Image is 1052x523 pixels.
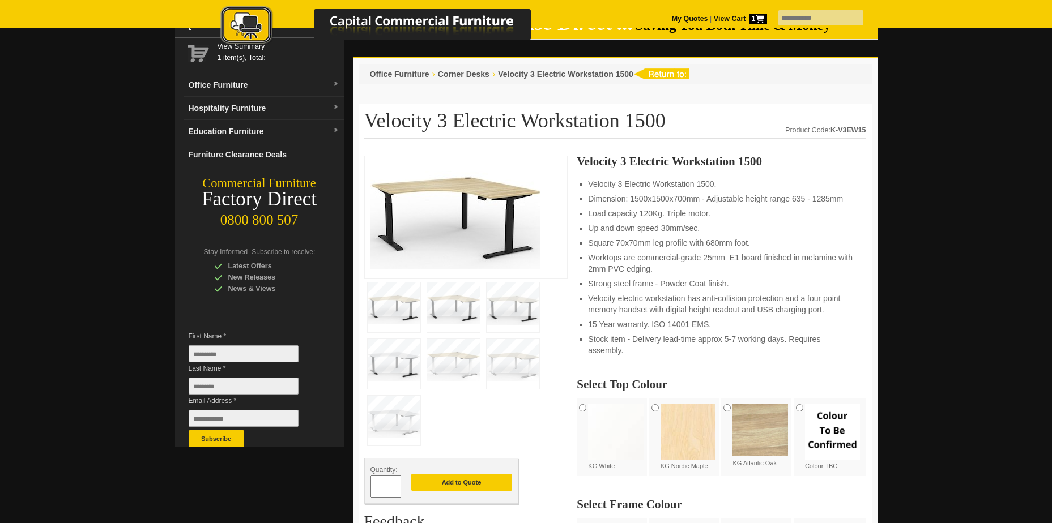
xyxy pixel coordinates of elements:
[189,395,316,406] span: Email Address *
[184,97,344,120] a: Hospitality Furnituredropdown
[252,248,315,256] span: Subscribe to receive:
[785,125,866,136] div: Product Code:
[189,378,299,395] input: Last Name *
[189,410,299,427] input: Email Address *
[333,81,339,88] img: dropdown
[214,283,322,294] div: News & Views
[175,207,344,228] div: 0800 800 507
[370,466,398,474] span: Quantity:
[805,404,861,460] img: Colour TBC
[830,126,866,134] strong: K-V3EW15
[714,15,767,23] strong: View Cart
[214,272,322,283] div: New Releases
[588,404,644,470] label: KG White
[492,68,495,80] li: ›
[749,14,767,24] span: 1
[588,208,854,219] li: Load capacity 120Kg. Triple motor.
[732,404,788,456] img: KG Atlantic Oak
[588,178,854,190] li: Velocity 3 Electric Workstation 1500.
[189,430,244,447] button: Subscribe
[189,363,316,374] span: Last Name *
[633,68,689,79] img: return to
[588,404,644,460] img: KG White
[672,15,708,23] a: My Quotes
[588,293,854,315] li: Velocity electric workstation has anti-collision protection and a four point memory handset with ...
[175,191,344,207] div: Factory Direct
[577,379,866,390] h2: Select Top Colour
[661,404,716,460] img: KG Nordic Maple
[805,404,861,470] label: Colour TBC
[432,68,435,80] li: ›
[712,15,766,23] a: View Cart1
[498,70,633,79] a: Velocity 3 Electric Workstation 1500
[189,6,586,47] img: Capital Commercial Furniture Logo
[189,331,316,342] span: First Name *
[411,474,512,491] button: Add to Quote
[588,193,854,204] li: Dimension: 1500x1500x700mm - Adjustable height range 635 - 1285mm
[175,175,344,191] div: Commercial Furniture
[370,162,540,269] img: Velocity 3 Electric Workstation 1500
[732,404,788,468] label: KG Atlantic Oak
[184,74,344,97] a: Office Furnituredropdown
[189,345,299,362] input: First Name *
[588,335,820,355] span: Stock item - Delivery lead-time approx 5-7 working days. Requires assembly.
[588,319,854,330] li: 15 Year warranty. ISO 14001 EMS.
[214,260,322,272] div: Latest Offers
[370,70,429,79] a: Office Furniture
[577,156,866,167] h3: Velocity 3 Electric Workstation 1500
[438,70,489,79] a: Corner Desks
[588,278,854,289] li: Strong steel frame - Powder Coat finish.
[333,127,339,134] img: dropdown
[189,6,586,50] a: Capital Commercial Furniture Logo
[661,404,716,470] label: KG Nordic Maple
[588,222,854,234] li: Up and down speed 30mm/sec.
[333,104,339,111] img: dropdown
[184,120,344,143] a: Education Furnituredropdown
[184,143,344,166] a: Furniture Clearance Deals
[577,499,866,510] h2: Select Frame Colour
[588,252,854,275] li: Worktops are commercial-grade 25mm E1 board finished in melamine with 2mm PVC edging.
[204,248,248,256] span: Stay Informed
[588,237,854,248] li: Square 70x70mm leg profile with 680mm foot.
[364,110,866,139] h1: Velocity 3 Electric Workstation 1500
